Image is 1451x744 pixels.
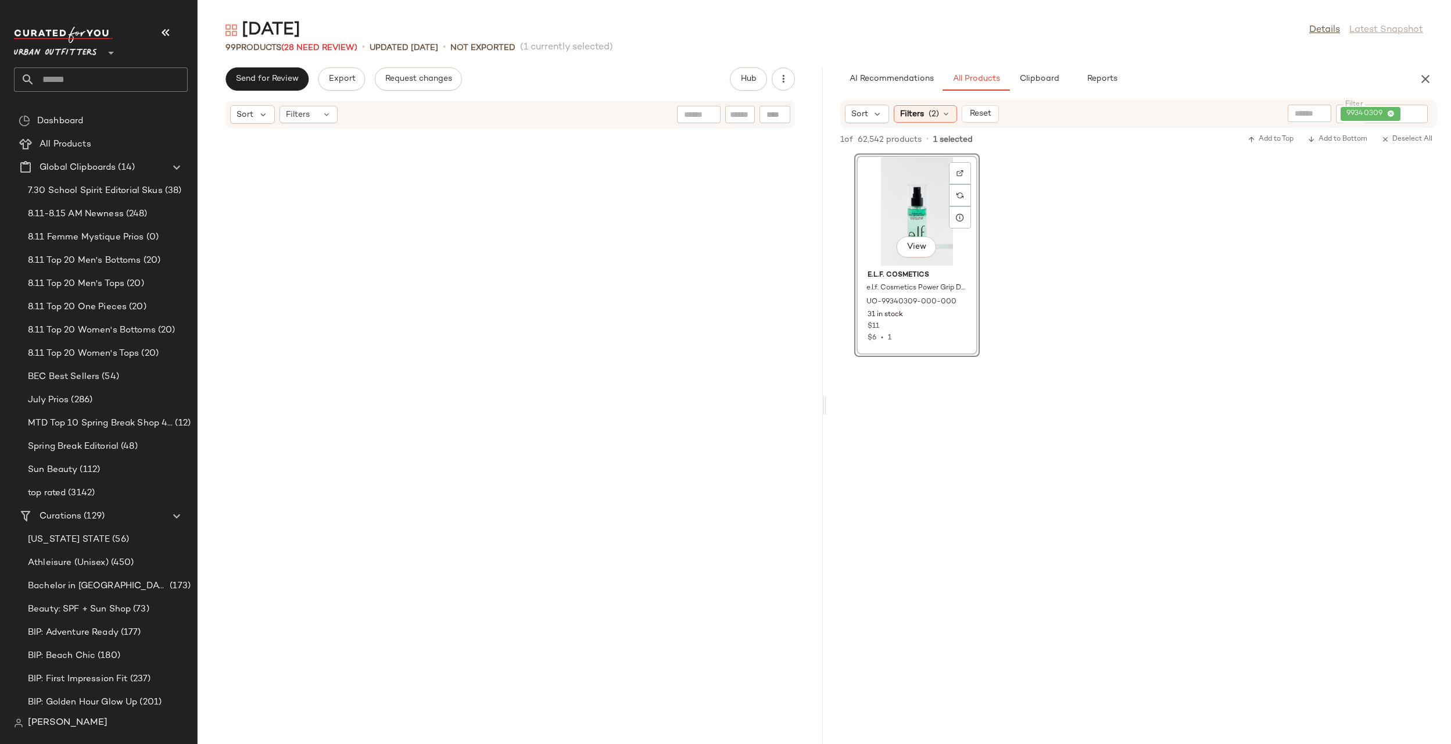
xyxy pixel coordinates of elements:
span: e.l.f. Cosmetics Power Grip Dewy Setting Spray in Power Grip at Urban Outfitters [866,283,965,294]
span: (28 Need Review) [281,44,357,52]
span: BIP: First Impression Fit [28,673,128,686]
span: 8.11 Top 20 Women's Bottoms [28,324,156,337]
span: Sun Beauty [28,463,77,477]
span: Send for Review [235,74,299,84]
span: AI Recommendations [848,74,933,84]
span: Add to Top [1248,135,1294,144]
p: Not Exported [450,42,515,54]
span: Filters [286,109,310,121]
span: UO-99340309-000-000 [866,297,956,307]
span: (38) [163,184,182,198]
span: (180) [95,649,120,663]
span: 7.30 School Spirit Editorial Skus [28,184,163,198]
span: (54) [99,370,119,384]
img: cfy_white_logo.C9jOOHJF.svg [14,27,113,43]
span: (20) [139,347,159,360]
span: • [443,41,446,55]
span: (173) [167,580,191,593]
span: (56) [110,533,129,546]
span: Filters [900,108,924,120]
span: [US_STATE] STATE [28,533,110,546]
span: BEC Best Sellers [28,370,99,384]
img: svg%3e [225,24,237,36]
span: Sort [851,108,868,120]
span: 8.11-8.15 AM Newness [28,208,124,221]
span: 62,542 products [858,134,922,146]
span: (1 currently selected) [520,41,613,55]
span: BIP: Adventure Ready [28,626,119,639]
span: Hub [740,74,756,84]
span: • [926,134,929,145]
span: 1 of [840,134,853,146]
span: (177) [119,626,141,639]
span: 99 [225,44,236,52]
button: Send for Review [225,67,309,91]
button: Reset [962,105,999,123]
span: Urban Outfitters [14,40,97,60]
span: All Products [40,138,91,151]
span: 8.11 Top 20 Men's Tops [28,277,124,291]
span: All Products [952,74,999,84]
button: Hub [730,67,767,91]
span: (20) [156,324,175,337]
img: svg%3e [19,115,30,127]
span: [PERSON_NAME] [28,716,108,730]
img: 99340309_000_b [858,158,976,266]
span: (2) [929,108,939,120]
span: (0) [144,231,159,244]
button: Export [318,67,365,91]
button: Add to Bottom [1303,133,1372,146]
span: (48) [119,440,138,453]
span: (286) [69,394,92,407]
span: July Prios [28,394,69,407]
img: svg%3e [14,718,23,728]
span: Athleisure (Unisex) [28,556,109,570]
span: (20) [127,301,146,314]
span: 1 selected [933,134,973,146]
span: Deselect All [1381,135,1432,144]
span: 8.11 Top 20 Men's Bottoms [28,254,141,267]
span: (129) [81,510,105,523]
span: Bachelor in [GEOGRAPHIC_DATA]: LP [28,580,167,593]
span: BIP: Golden Hour Glow Up [28,696,137,709]
span: (112) [77,463,100,477]
span: Curations [40,510,81,523]
span: Request changes [385,74,452,84]
span: (20) [141,254,161,267]
span: 8.11 Top 20 Women's Tops [28,347,139,360]
div: [DATE] [225,19,300,42]
div: Products [225,42,357,54]
button: View [897,237,936,257]
span: (237) [128,673,151,686]
span: (450) [109,556,134,570]
span: (20) [124,277,144,291]
span: Global Clipboards [40,161,116,174]
span: 8.11 Femme Mystique Prios [28,231,144,244]
span: Clipboard [1019,74,1059,84]
span: Reset [969,109,991,119]
span: Add to Bottom [1307,135,1367,144]
button: Deselect All [1377,133,1437,146]
span: Beauty: SPF + Sun Shop [28,603,131,616]
span: BIP: Beach Chic [28,649,95,663]
span: (3142) [66,487,95,500]
span: 8.11 Top 20 One Pieces [28,301,127,314]
span: • [362,41,365,55]
span: (201) [137,696,162,709]
span: 99340309 [1346,109,1387,119]
span: View [907,242,926,252]
p: updated [DATE] [370,42,438,54]
span: Dashboard [37,115,83,128]
span: (73) [131,603,149,616]
span: MTD Top 10 Spring Break Shop 4.1 [28,417,173,430]
button: Add to Top [1243,133,1298,146]
span: Spring Break Editorial [28,440,119,453]
span: Reports [1086,74,1117,84]
span: (248) [124,208,148,221]
img: svg%3e [956,192,963,199]
span: top rated [28,487,66,500]
span: Export [328,74,355,84]
a: Details [1309,23,1340,37]
button: Request changes [375,67,462,91]
span: (12) [173,417,191,430]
